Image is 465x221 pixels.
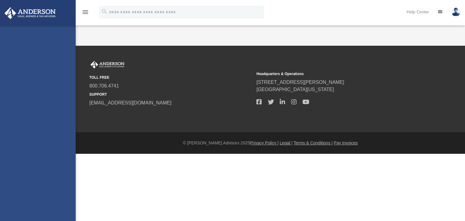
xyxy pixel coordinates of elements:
[256,80,344,85] a: [STREET_ADDRESS][PERSON_NAME]
[82,12,89,16] a: menu
[76,140,465,146] div: © [PERSON_NAME] Advisors 2025
[82,8,89,16] i: menu
[294,140,333,145] a: Terms & Conditions |
[89,83,119,88] a: 800.706.4741
[3,7,58,19] img: Anderson Advisors Platinum Portal
[89,92,252,97] small: SUPPORT
[89,61,126,69] img: Anderson Advisors Platinum Portal
[256,87,334,92] a: [GEOGRAPHIC_DATA][US_STATE]
[89,100,171,105] a: [EMAIL_ADDRESS][DOMAIN_NAME]
[89,75,252,80] small: TOLL FREE
[101,8,108,15] i: search
[280,140,292,145] a: Legal |
[256,71,419,77] small: Headquarters & Operations
[451,8,460,16] img: User Pic
[250,140,279,145] a: Privacy Policy |
[334,140,358,145] a: Pay Invoices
